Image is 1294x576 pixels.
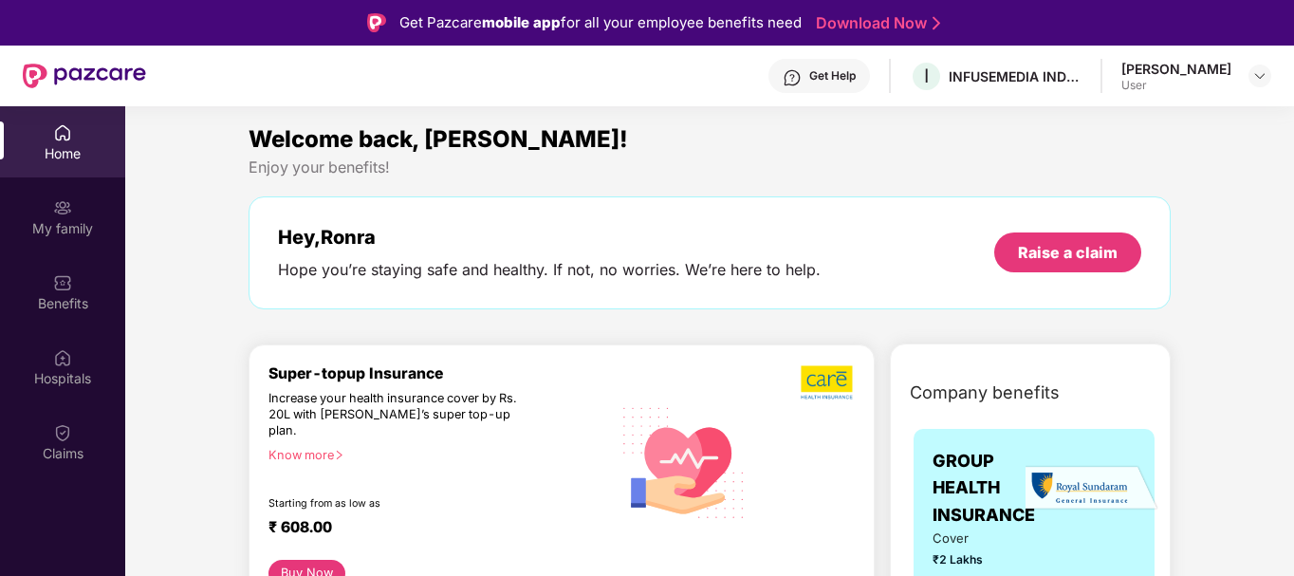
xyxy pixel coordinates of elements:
div: Enjoy your benefits! [249,158,1171,177]
img: b5dec4f62d2307b9de63beb79f102df3.png [801,364,855,400]
span: GROUP HEALTH INSURANCE [933,448,1035,529]
div: Starting from as low as [268,497,530,511]
div: [PERSON_NAME] [1121,60,1231,78]
span: Cover [933,529,1022,548]
img: New Pazcare Logo [23,64,146,88]
div: Get Help [809,68,856,84]
img: Stroke [933,13,940,33]
span: right [334,450,344,460]
div: Know more [268,448,600,461]
div: Super-topup Insurance [268,364,611,382]
img: insurerLogo [1026,465,1158,511]
div: ₹ 608.00 [268,518,592,541]
img: svg+xml;base64,PHN2ZyBpZD0iSG9tZSIgeG1sbnM9Imh0dHA6Ly93d3cudzMub3JnLzIwMDAvc3ZnIiB3aWR0aD0iMjAiIG... [53,123,72,142]
span: Company benefits [910,380,1060,406]
span: Welcome back, [PERSON_NAME]! [249,125,628,153]
img: svg+xml;base64,PHN2ZyBpZD0iRHJvcGRvd24tMzJ4MzIiIHhtbG5zPSJodHRwOi8vd3d3LnczLm9yZy8yMDAwL3N2ZyIgd2... [1252,68,1267,84]
div: Get Pazcare for all your employee benefits need [399,11,802,34]
span: I [924,65,929,87]
img: svg+xml;base64,PHN2ZyBpZD0iQmVuZWZpdHMiIHhtbG5zPSJodHRwOi8vd3d3LnczLm9yZy8yMDAwL3N2ZyIgd2lkdGg9Ij... [53,273,72,292]
span: ₹2 Lakhs [933,550,1022,568]
a: Download Now [816,13,934,33]
strong: mobile app [482,13,561,31]
div: Hey, Ronra [278,226,821,249]
img: svg+xml;base64,PHN2ZyB4bWxucz0iaHR0cDovL3d3dy53My5vcmcvMjAwMC9zdmciIHhtbG5zOnhsaW5rPSJodHRwOi8vd3... [611,387,758,536]
div: Raise a claim [1018,242,1118,263]
img: svg+xml;base64,PHN2ZyBpZD0iSGVscC0zMngzMiIgeG1sbnM9Imh0dHA6Ly93d3cudzMub3JnLzIwMDAvc3ZnIiB3aWR0aD... [783,68,802,87]
img: Logo [367,13,386,32]
div: User [1121,78,1231,93]
div: Increase your health insurance cover by Rs. 20L with [PERSON_NAME]’s super top-up plan. [268,391,528,439]
img: svg+xml;base64,PHN2ZyBpZD0iQ2xhaW0iIHhtbG5zPSJodHRwOi8vd3d3LnczLm9yZy8yMDAwL3N2ZyIgd2lkdGg9IjIwIi... [53,423,72,442]
div: INFUSEMEDIA INDIA PRIVATE LIMITED [949,67,1081,85]
img: svg+xml;base64,PHN2ZyB3aWR0aD0iMjAiIGhlaWdodD0iMjAiIHZpZXdCb3g9IjAgMCAyMCAyMCIgZmlsbD0ibm9uZSIgeG... [53,198,72,217]
img: svg+xml;base64,PHN2ZyBpZD0iSG9zcGl0YWxzIiB4bWxucz0iaHR0cDovL3d3dy53My5vcmcvMjAwMC9zdmciIHdpZHRoPS... [53,348,72,367]
div: Hope you’re staying safe and healthy. If not, no worries. We’re here to help. [278,260,821,280]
